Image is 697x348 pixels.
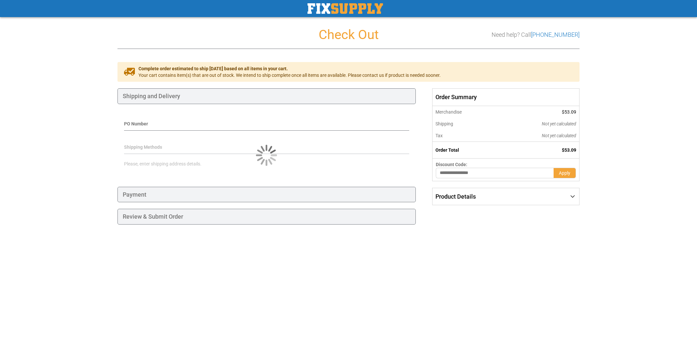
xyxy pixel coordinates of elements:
a: [PHONE_NUMBER] [531,31,580,38]
span: Apply [559,170,570,176]
span: Order Summary [432,88,580,106]
th: Tax [432,130,497,142]
div: Payment [117,187,416,203]
img: Loading... [256,145,277,166]
span: Not yet calculated [542,121,576,126]
div: Review & Submit Order [117,209,416,225]
div: PO Number [124,120,409,131]
a: store logo [307,3,383,14]
span: Your cart contains item(s) that are out of stock. We intend to ship complete once all items are a... [138,72,441,78]
span: Product Details [435,193,476,200]
span: $53.09 [562,109,576,115]
span: Discount Code: [436,162,467,167]
img: Fix Industrial Supply [307,3,383,14]
span: Not yet calculated [542,133,576,138]
h3: Need help? Call [492,32,580,38]
strong: Order Total [435,147,459,153]
button: Apply [554,168,576,178]
span: Complete order estimated to ship [DATE] based on all items in your cart. [138,65,441,72]
div: Shipping and Delivery [117,88,416,104]
h1: Check Out [117,28,580,42]
span: Shipping [435,121,453,126]
th: Merchandise [432,106,497,118]
span: $53.09 [562,147,576,153]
